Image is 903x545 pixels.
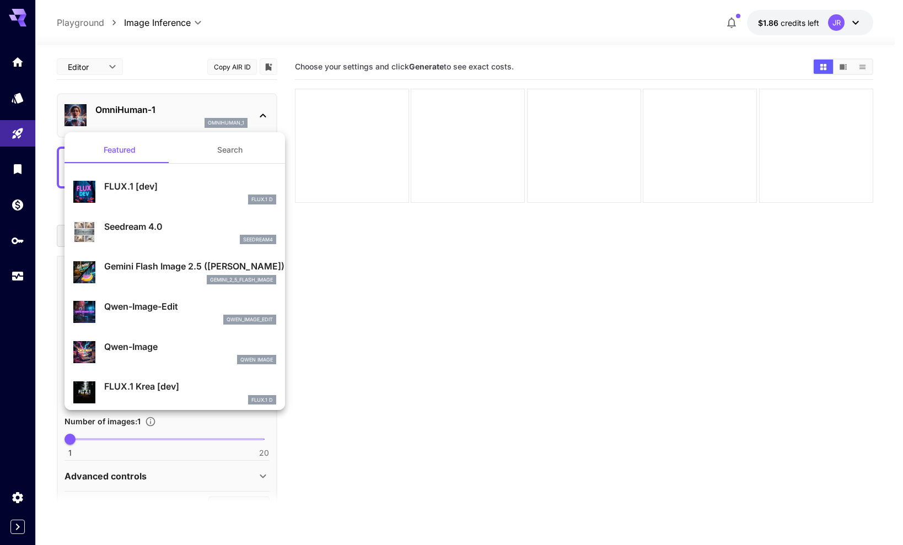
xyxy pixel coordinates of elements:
div: Gemini Flash Image 2.5 ([PERSON_NAME])gemini_2_5_flash_image [73,255,276,289]
img: tab_domain_overview_orange.svg [45,64,53,73]
p: FLUX.1 [dev] [104,180,276,193]
div: Qwen-ImageQwen Image [73,336,276,369]
p: Qwen Image [240,356,273,364]
img: website_grey.svg [18,29,26,37]
div: FLUX.1 Krea [dev]FLUX.1 D [73,375,276,409]
p: Gemini Flash Image 2.5 ([PERSON_NAME]) [104,260,276,273]
div: v 4.0.25 [31,18,54,26]
div: FLUX.1 [dev]FLUX.1 D [73,175,276,209]
div: Domain: [URL] [29,29,78,37]
p: qwen_image_edit [227,316,273,323]
p: gemini_2_5_flash_image [210,276,273,284]
p: Qwen-Image-Edit [104,300,276,313]
div: Seedream 4.0seedream4 [73,215,276,249]
div: Keywords nach Traffic [120,65,190,72]
div: Domain [57,65,81,72]
button: Search [175,137,285,163]
div: Qwen-Image-Editqwen_image_edit [73,295,276,329]
p: FLUX.1 D [251,396,273,404]
p: seedream4 [243,236,273,244]
img: tab_keywords_by_traffic_grey.svg [108,64,116,73]
img: logo_orange.svg [18,18,26,26]
p: FLUX.1 Krea [dev] [104,380,276,393]
p: FLUX.1 D [251,196,273,203]
button: Featured [64,137,175,163]
p: Seedream 4.0 [104,220,276,233]
p: Qwen-Image [104,340,276,353]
